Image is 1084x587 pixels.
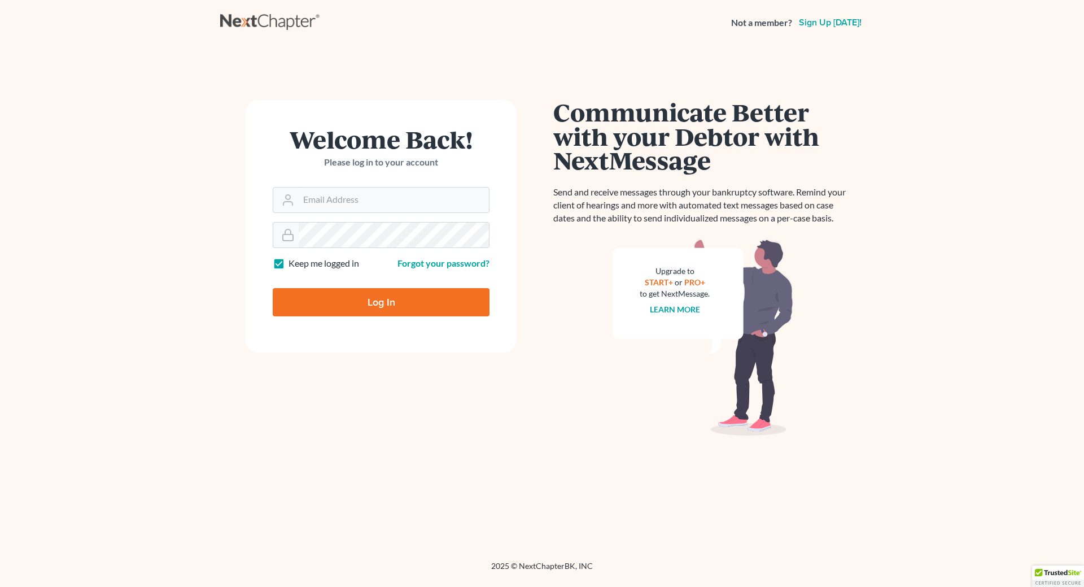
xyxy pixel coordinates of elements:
div: TrustedSite Certified [1032,566,1084,587]
p: Send and receive messages through your bankruptcy software. Remind your client of hearings and mo... [553,186,853,225]
h1: Communicate Better with your Debtor with NextMessage [553,100,853,172]
div: 2025 © NextChapterBK, INC [220,560,864,581]
h1: Welcome Back! [273,127,489,151]
img: nextmessage_bg-59042aed3d76b12b5cd301f8e5b87938c9018125f34e5fa2b7a6b67550977c72.svg [613,238,793,436]
a: Forgot your password? [397,258,489,268]
p: Please log in to your account [273,156,489,169]
input: Log In [273,288,489,316]
span: or [675,277,683,287]
div: Upgrade to [640,266,710,277]
label: Keep me logged in [289,257,359,270]
a: PRO+ [684,277,705,287]
a: Learn more [650,305,700,314]
div: to get NextMessage. [640,288,710,299]
input: Email Address [299,188,489,212]
a: START+ [645,277,673,287]
a: Sign up [DATE]! [797,18,864,27]
strong: Not a member? [731,16,792,29]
